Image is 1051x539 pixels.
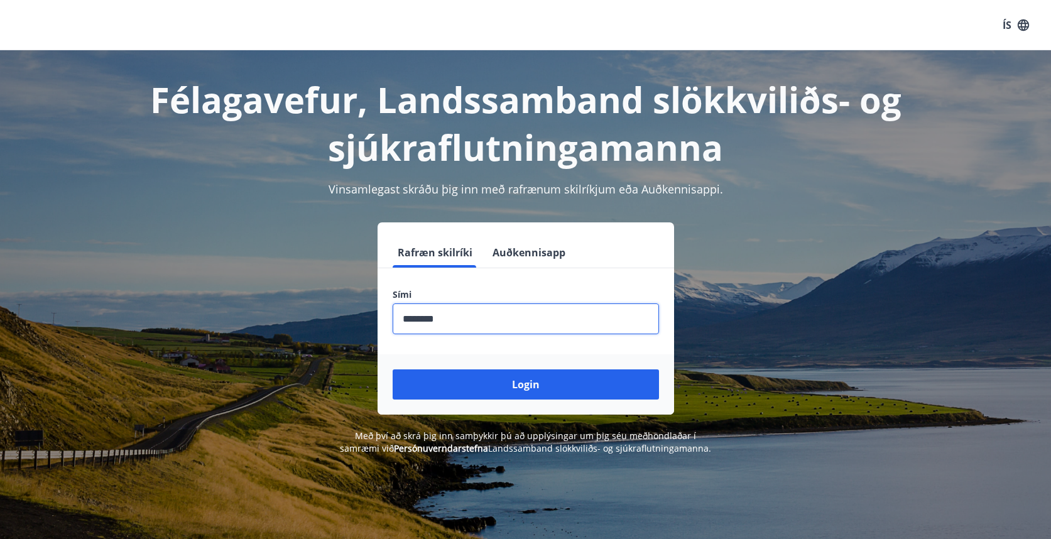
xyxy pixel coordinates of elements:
[487,237,570,268] button: Auðkennisapp
[393,369,659,400] button: Login
[393,288,659,301] label: Sími
[393,237,477,268] button: Rafræn skilríki
[394,442,488,454] a: Persónuverndarstefna
[340,430,711,454] span: Með því að skrá þig inn samþykkir þú að upplýsingar um þig séu meðhöndlaðar í samræmi við Landssa...
[89,75,963,171] h1: Félagavefur, Landssamband slökkviliðs- og sjúkraflutningamanna
[996,14,1036,36] button: ÍS
[329,182,723,197] span: Vinsamlegast skráðu þig inn með rafrænum skilríkjum eða Auðkennisappi.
